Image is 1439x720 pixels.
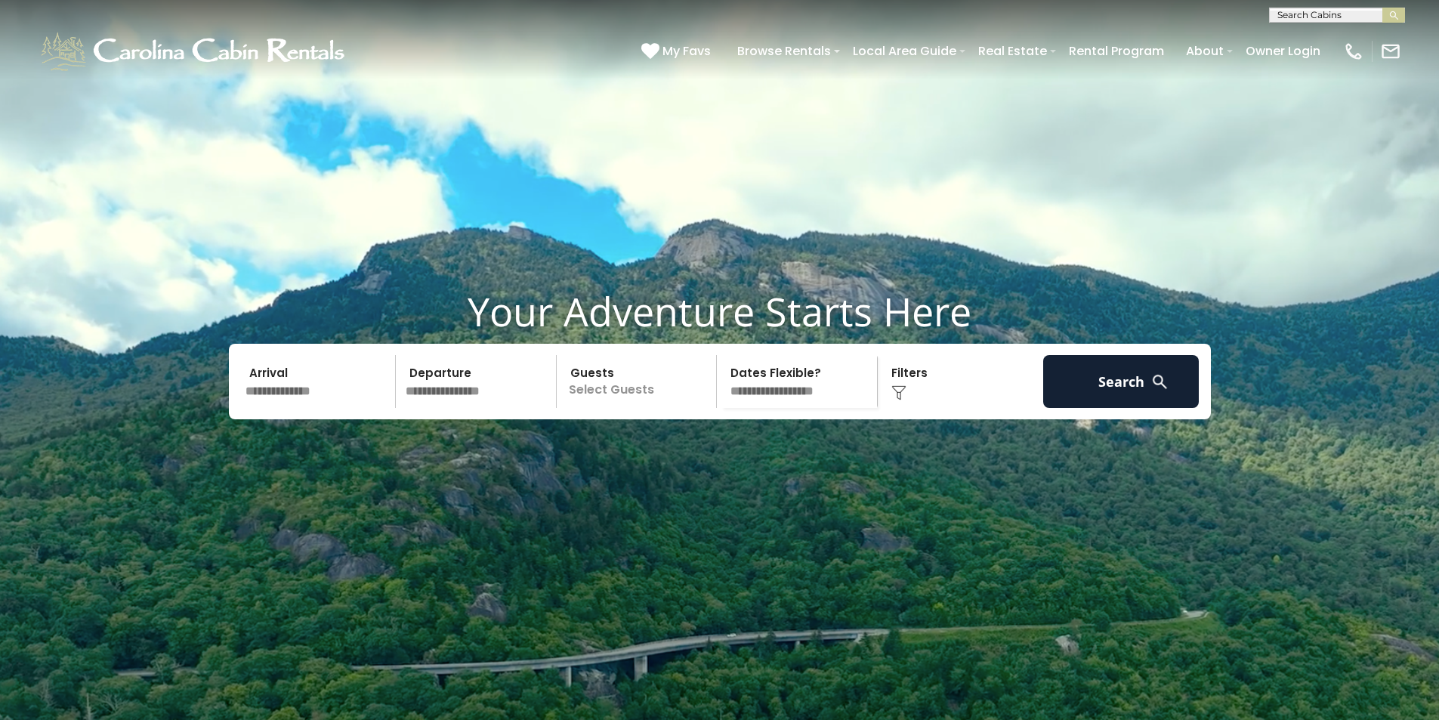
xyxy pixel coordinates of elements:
[845,38,964,64] a: Local Area Guide
[891,385,906,400] img: filter--v1.png
[1150,372,1169,391] img: search-regular-white.png
[641,42,715,61] a: My Favs
[662,42,711,60] span: My Favs
[11,288,1428,335] h1: Your Adventure Starts Here
[561,355,717,408] p: Select Guests
[1178,38,1231,64] a: About
[1238,38,1328,64] a: Owner Login
[730,38,838,64] a: Browse Rentals
[38,29,351,74] img: White-1-1-2.png
[1043,355,1200,408] button: Search
[1061,38,1172,64] a: Rental Program
[1343,41,1364,62] img: phone-regular-white.png
[1380,41,1401,62] img: mail-regular-white.png
[971,38,1055,64] a: Real Estate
